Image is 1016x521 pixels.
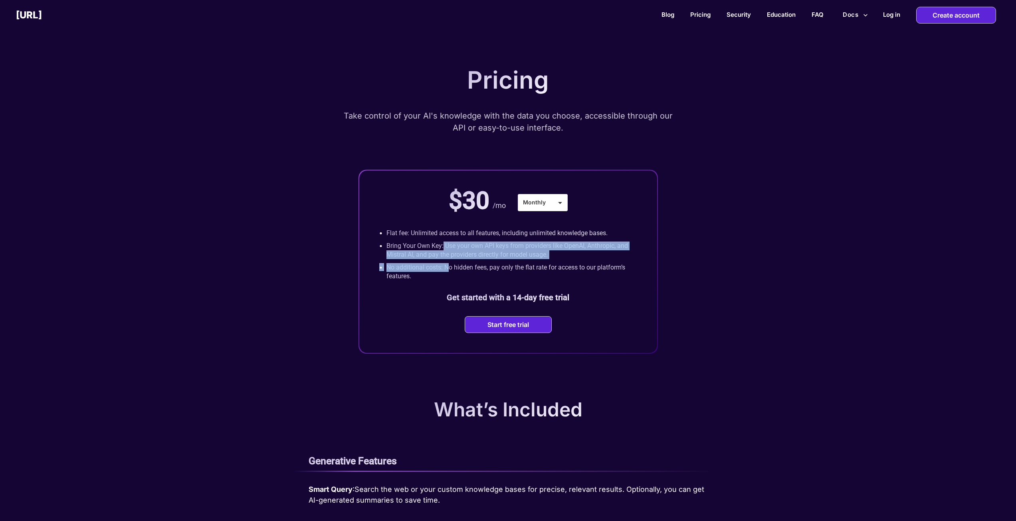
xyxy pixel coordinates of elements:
p: Bring Your Own Key: Use your own API keys from providers like OpenAI, Anthropic, and Mistral AI, ... [386,242,637,259]
h2: [URL] [16,9,42,21]
b: Get started with a 14-day free trial [447,293,569,302]
a: Education [767,11,796,18]
b: Smart Query [309,485,353,493]
div: Monthly [518,194,568,211]
p: Create account [933,7,980,23]
a: Pricing [690,11,711,18]
button: Start free trial [485,321,531,329]
p: Generative Features [309,455,708,467]
p: No additional costs: No hidden fees, pay only the flat rate for access to our platform’s features. [386,263,637,281]
p: : Search the web or your custom knowledge bases for precise, relevant results. Optionally, you ca... [309,484,708,505]
button: more [840,7,871,22]
p: What’s Included [434,398,582,421]
a: Security [727,11,751,18]
p: • [379,229,382,238]
a: FAQ [812,11,824,18]
a: Blog [661,11,674,18]
p: • [379,263,382,281]
p: Take control of your AI's knowledge with the data you choose, accessible through our API or easy-... [343,110,674,134]
h2: Log in [883,11,900,18]
p: • [379,242,382,259]
p: /mo [493,201,506,210]
p: Pricing [467,66,549,94]
p: $30 [449,186,489,215]
p: Flat fee: Unlimited access to all features, including unlimited knowledge bases. [386,229,608,238]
